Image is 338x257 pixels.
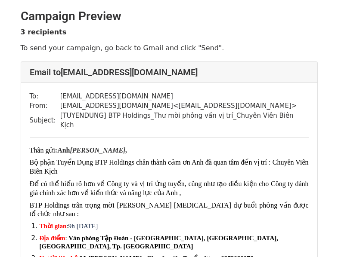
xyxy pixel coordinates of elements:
[70,147,127,154] strong: [PERSON_NAME],
[40,223,67,229] span: Thời gian
[30,202,309,218] span: BTP Holdings trân trọng mời [PERSON_NAME] [MEDICAL_DATA] dự buổi phỏng vấn được tổ chức như sau :
[40,235,279,250] strong: Văn phòng Tập Đoàn - [GEOGRAPHIC_DATA], [GEOGRAPHIC_DATA], [GEOGRAPHIC_DATA], Tp. [GEOGRAPHIC_DATA]
[30,180,309,196] span: Để có thể hiểu rõ hơn về Công ty và vị trí ứng tuyển, cũng như tạo điều kiện cho Công ty đánh giá...
[30,159,309,175] span: Bộ phận Tuyển Dụng BTP Holdings chân thành cảm ơn Anh đã quan tâm đến vị trí : Chuyên Viên Biên Kịch
[65,235,69,242] span: :
[30,147,55,154] span: Thân gửi
[40,235,65,242] span: Địa điểm
[21,9,318,24] h2: Campaign Preview
[30,92,60,101] td: To:
[60,111,309,130] td: [TUYENDUNG] BTP Holdings_Thư mời phỏng vấn vị trí_Chuyên Viên Biên Kịch
[60,101,309,111] td: [EMAIL_ADDRESS][DOMAIN_NAME] < [EMAIL_ADDRESS][DOMAIN_NAME] >
[66,223,68,229] span: :
[21,28,67,36] strong: 3 recipients
[30,111,60,130] td: Subject:
[30,67,309,77] h4: Email to [EMAIL_ADDRESS][DOMAIN_NAME]
[68,223,98,229] span: 9h [DATE]
[21,43,318,52] p: To send your campaign, go back to Gmail and click "Send".
[57,147,70,154] strong: Anh
[60,92,309,101] td: [EMAIL_ADDRESS][DOMAIN_NAME]
[55,147,57,154] strong: :
[30,101,60,111] td: From:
